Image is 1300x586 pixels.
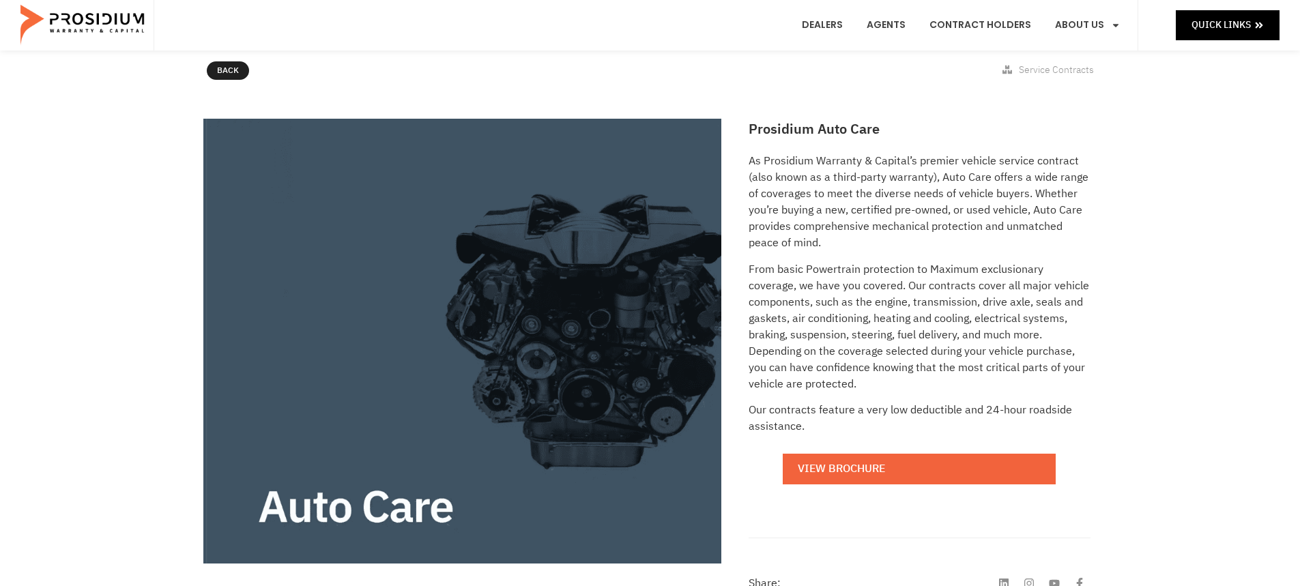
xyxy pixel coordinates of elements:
p: Our contracts feature a very low deductible and 24-hour roadside assistance. [749,402,1090,435]
p: From basic Powertrain protection to Maximum exclusionary coverage, we have you covered. Our contr... [749,261,1090,392]
a: View Brochure [783,454,1056,484]
p: As Prosidium Warranty & Capital’s premier vehicle service contract (also known as a third-party w... [749,153,1090,251]
span: Back [217,63,239,78]
h2: Prosidium Auto Care [749,119,1090,139]
a: Quick Links [1176,10,1280,40]
a: Back [207,61,249,80]
span: Quick Links [1191,16,1251,33]
span: Service Contracts [1019,63,1094,77]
